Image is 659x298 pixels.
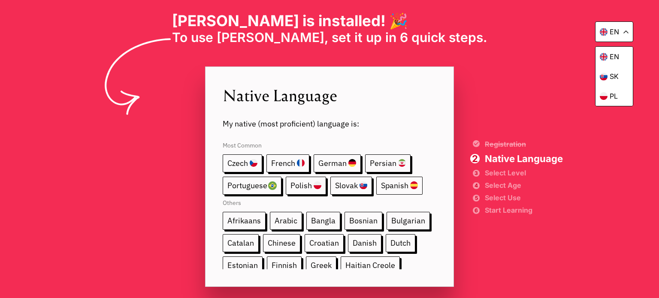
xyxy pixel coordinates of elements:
[348,234,381,252] span: Danish
[365,154,411,172] span: Persian
[267,256,302,274] span: Finnish
[223,133,436,154] span: Most Common
[610,92,618,100] p: pl
[485,207,563,213] span: Start Learning
[376,177,423,195] span: Spanish
[345,212,382,230] span: Bosnian
[223,234,259,252] span: Catalan
[223,212,266,230] span: Afrikaans
[305,234,344,252] span: Croatian
[270,212,302,230] span: Arabic
[485,195,563,201] span: Select Use
[223,256,263,274] span: Estonian
[266,154,309,172] span: French
[172,12,487,30] h1: [PERSON_NAME] is installed! 🎉
[610,52,619,61] p: en
[223,177,281,195] span: Portuguese
[341,256,400,274] span: Haitian Creole
[306,212,340,230] span: Bangla
[610,72,619,81] p: sk
[386,234,415,252] span: Dutch
[286,177,326,195] span: Polish
[223,106,436,129] span: My native (most proficient) language is:
[610,27,619,36] p: en
[223,154,262,172] span: Czech
[263,234,300,252] span: Chinese
[223,195,436,212] span: Others
[314,154,361,172] span: German
[387,212,430,230] span: Bulgarian
[306,256,336,274] span: Greek
[485,182,563,188] span: Select Age
[223,84,436,106] span: Native Language
[485,170,563,176] span: Select Level
[330,177,372,195] span: Slovak
[485,154,563,163] span: Native Language
[172,30,487,45] span: To use [PERSON_NAME], set it up in 6 quick steps.
[485,141,563,147] span: Registration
